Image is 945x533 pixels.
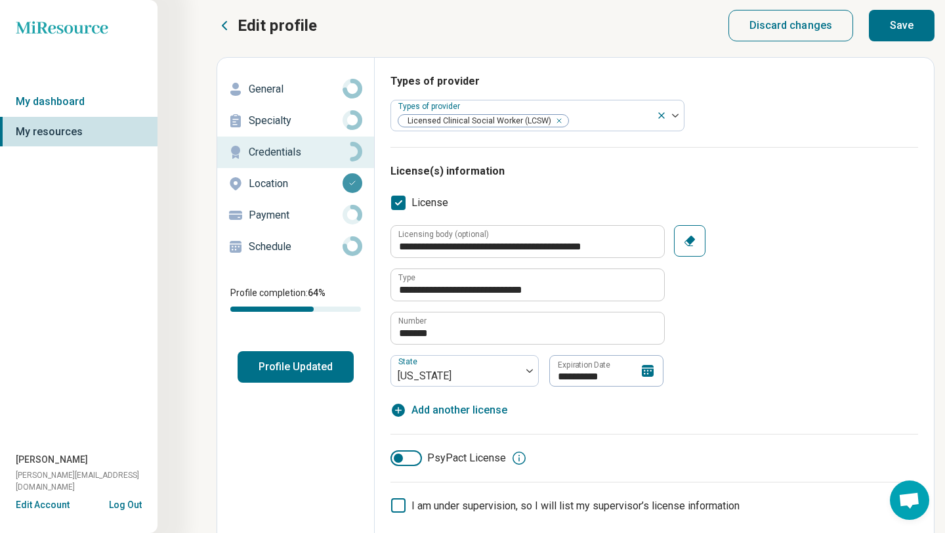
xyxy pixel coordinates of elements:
[411,402,507,418] span: Add another license
[390,163,918,179] h3: License(s) information
[217,74,374,105] a: General
[308,288,325,298] span: 64 %
[728,10,854,41] button: Discard changes
[217,105,374,137] a: Specialty
[217,200,374,231] a: Payment
[217,137,374,168] a: Credentials
[249,113,343,129] p: Specialty
[238,351,354,383] button: Profile Updated
[398,274,415,282] label: Type
[390,450,506,466] label: PsyPact License
[16,453,88,467] span: [PERSON_NAME]
[398,102,463,111] label: Types of provider
[411,195,448,211] span: License
[398,317,427,325] label: Number
[249,207,343,223] p: Payment
[398,115,555,127] span: Licensed Clinical Social Worker (LCSW)
[217,168,374,200] a: Location
[869,10,934,41] button: Save
[249,81,343,97] p: General
[238,15,317,36] p: Edit profile
[411,500,740,512] span: I am under supervision, so I will list my supervisor’s license information
[249,144,343,160] p: Credentials
[390,402,507,418] button: Add another license
[249,176,343,192] p: Location
[230,307,361,312] div: Profile completion
[109,498,142,509] button: Log Out
[390,74,918,89] h3: Types of provider
[249,239,343,255] p: Schedule
[398,357,420,366] label: State
[217,278,374,320] div: Profile completion:
[890,480,929,520] div: Open chat
[16,498,70,512] button: Edit Account
[398,230,489,238] label: Licensing body (optional)
[217,231,374,263] a: Schedule
[391,269,664,301] input: credential.licenses.0.name
[217,15,317,36] button: Edit profile
[16,469,157,493] span: [PERSON_NAME][EMAIL_ADDRESS][DOMAIN_NAME]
